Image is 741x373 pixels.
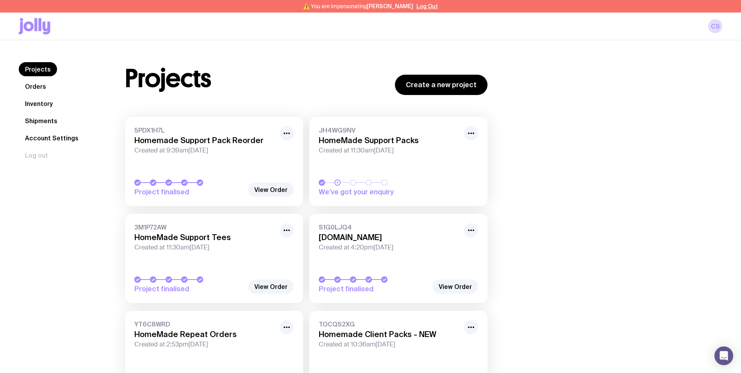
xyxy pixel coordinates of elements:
h3: HomeMade Support Packs [319,136,459,145]
a: Projects [19,62,57,76]
span: Project finalised [319,284,428,294]
h3: HomeMade Support Tees [134,233,275,242]
span: 5PDX1H7L [134,126,275,134]
button: Log out [19,148,54,162]
span: 3M1P72AW [134,223,275,231]
span: JH4WG9NV [319,126,459,134]
span: Created at 4:20pm[DATE] [319,244,459,251]
a: View Order [248,280,294,294]
span: Created at 2:53pm[DATE] [134,341,275,348]
a: Create a new project [395,75,487,95]
a: S1G0LJQ4[DOMAIN_NAME]Created at 4:20pm[DATE]Project finalised [309,214,487,303]
span: Created at 9:39am[DATE] [134,147,275,154]
span: S1G0LJQ4 [319,223,459,231]
div: Open Intercom Messenger [714,346,733,365]
button: Log Out [416,3,438,9]
h3: Homemade Support Pack Reorder [134,136,275,145]
span: Created at 10:36am[DATE] [319,341,459,348]
span: YT6C8WRD [134,320,275,328]
a: CS [708,19,722,33]
a: Orders [19,79,52,93]
h3: HomeMade Repeat Orders [134,330,275,339]
h3: [DOMAIN_NAME] [319,233,459,242]
span: [PERSON_NAME] [367,3,413,9]
span: ⚠️ You are impersonating [303,3,413,9]
span: Project finalised [134,187,244,197]
a: 5PDX1H7LHomemade Support Pack ReorderCreated at 9:39am[DATE]Project finalised [125,117,303,206]
span: TOCQS2XG [319,320,459,328]
span: Created at 11:30am[DATE] [134,244,275,251]
span: Project finalised [134,284,244,294]
a: View Order [248,183,294,197]
a: Inventory [19,97,59,111]
span: Created at 11:30am[DATE] [319,147,459,154]
h3: Homemade Client Packs - NEW [319,330,459,339]
h1: Projects [125,66,211,91]
a: 3M1P72AWHomeMade Support TeesCreated at 11:30am[DATE]Project finalised [125,214,303,303]
a: Account Settings [19,131,85,145]
a: View Order [432,280,478,294]
a: Shipments [19,114,64,128]
span: We’ve got your enquiry [319,187,428,197]
a: JH4WG9NVHomeMade Support PacksCreated at 11:30am[DATE]We’ve got your enquiry [309,117,487,206]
